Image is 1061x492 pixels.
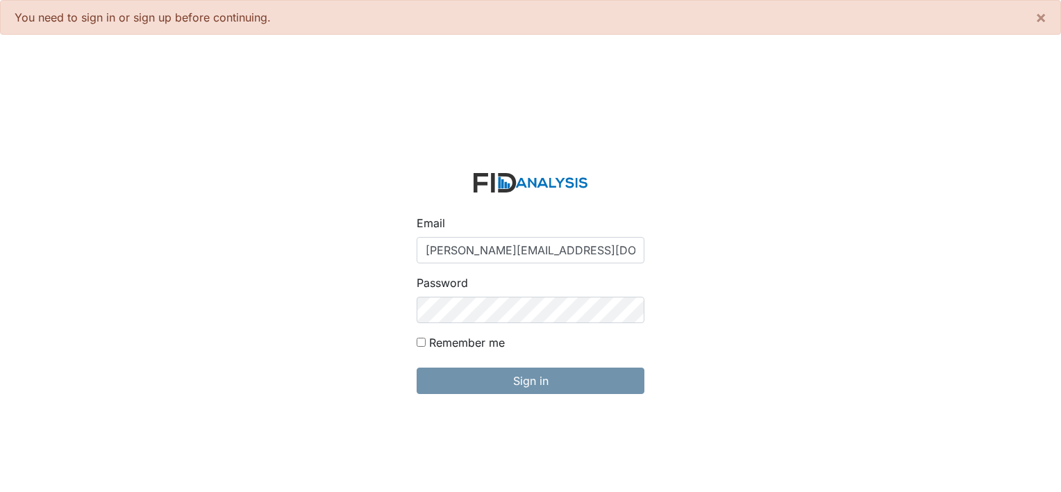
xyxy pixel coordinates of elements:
[417,274,468,291] label: Password
[474,173,587,193] img: logo-2fc8c6e3336f68795322cb6e9a2b9007179b544421de10c17bdaae8622450297.svg
[417,215,445,231] label: Email
[1021,1,1060,34] button: ×
[1035,7,1046,27] span: ×
[429,334,505,351] label: Remember me
[417,368,644,394] input: Sign in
